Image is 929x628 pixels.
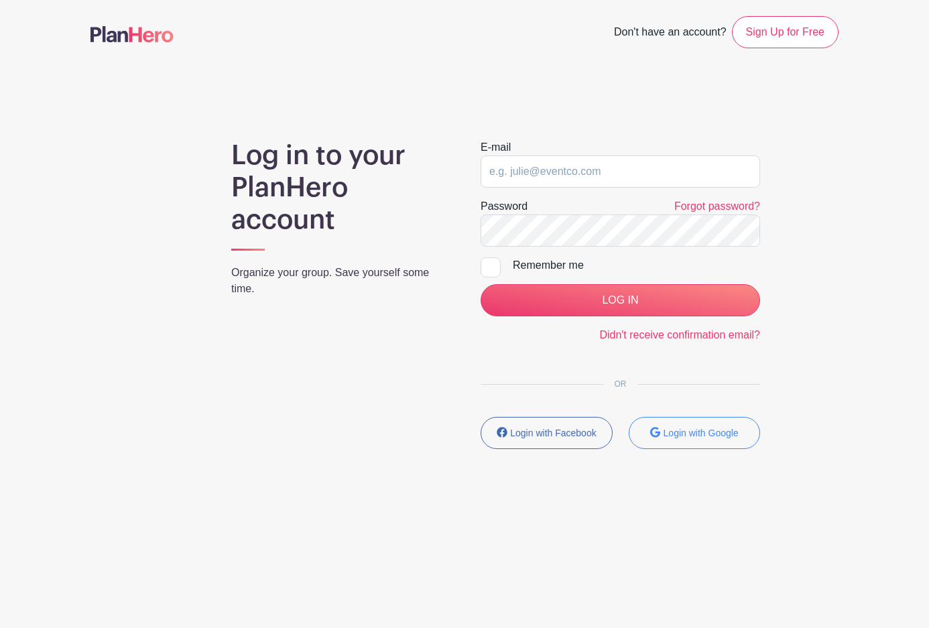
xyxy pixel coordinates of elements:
img: logo-507f7623f17ff9eddc593b1ce0a138ce2505c220e1c5a4e2b4648c50719b7d32.svg [90,26,174,42]
small: Login with Google [664,428,739,438]
input: e.g. julie@eventco.com [481,155,760,188]
small: Login with Facebook [510,428,596,438]
a: Sign Up for Free [732,16,839,48]
button: Login with Google [629,417,761,449]
span: Don't have an account? [614,19,727,48]
h1: Log in to your PlanHero account [231,139,448,236]
span: OR [604,379,637,389]
a: Forgot password? [674,200,760,212]
label: Password [481,198,528,214]
label: E-mail [481,139,511,155]
input: LOG IN [481,284,760,316]
button: Login with Facebook [481,417,613,449]
div: Remember me [513,257,760,273]
a: Didn't receive confirmation email? [599,329,760,340]
p: Organize your group. Save yourself some time. [231,265,448,297]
